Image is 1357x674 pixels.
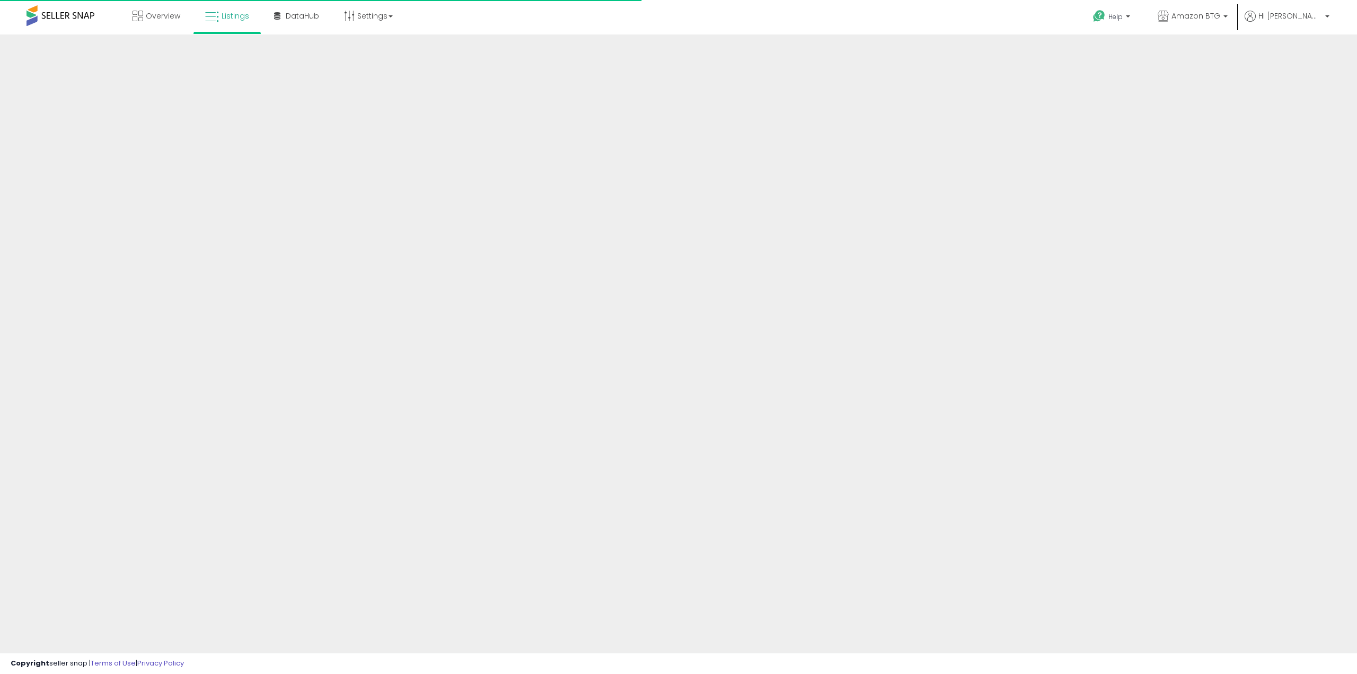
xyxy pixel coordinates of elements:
i: Get Help [1092,10,1106,23]
a: Help [1085,2,1141,34]
a: Hi [PERSON_NAME] [1245,11,1329,34]
span: Overview [146,11,180,21]
span: Help [1108,12,1123,21]
span: Amazon BTG [1171,11,1220,21]
span: Listings [222,11,249,21]
span: Hi [PERSON_NAME] [1258,11,1322,21]
span: DataHub [286,11,319,21]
